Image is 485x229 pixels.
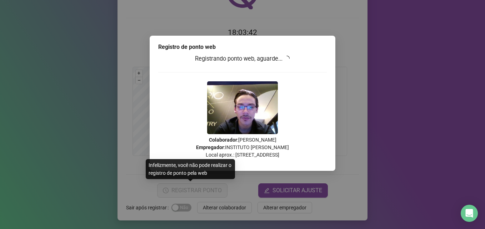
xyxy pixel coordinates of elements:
[461,205,478,222] div: Open Intercom Messenger
[146,159,235,179] div: Infelizmente, você não pode realizar o registro de ponto pela web
[158,136,327,159] p: : [PERSON_NAME] : INSTITUTO [PERSON_NAME] Local aprox.: [STREET_ADDRESS]
[196,144,224,150] strong: Empregador
[207,81,278,134] img: Z
[209,137,237,143] strong: Colaborador
[158,54,327,63] h3: Registrando ponto web, aguarde...
[284,55,290,62] span: loading
[158,43,327,51] div: Registro de ponto web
